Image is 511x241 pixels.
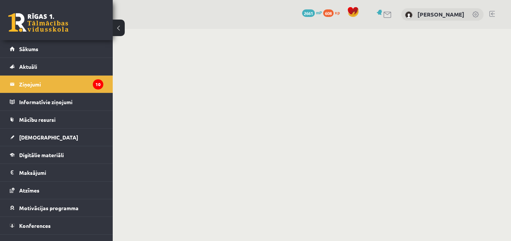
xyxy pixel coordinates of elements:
a: Konferences [10,217,103,234]
a: Maksājumi [10,164,103,181]
a: Informatīvie ziņojumi [10,93,103,111]
legend: Ziņojumi [19,76,103,93]
span: xp [335,9,340,15]
a: Motivācijas programma [10,199,103,217]
span: Aktuāli [19,63,37,70]
span: Sākums [19,45,38,52]
span: Mācību resursi [19,116,56,123]
img: Deniss Valantavičs [405,11,413,19]
legend: Informatīvie ziņojumi [19,93,103,111]
span: Atzīmes [19,187,39,194]
span: Motivācijas programma [19,205,79,211]
a: Sākums [10,40,103,58]
a: Mācību resursi [10,111,103,128]
a: Digitālie materiāli [10,146,103,164]
a: Ziņojumi10 [10,76,103,93]
span: [DEMOGRAPHIC_DATA] [19,134,78,141]
span: Digitālie materiāli [19,152,64,158]
span: 2661 [302,9,315,17]
a: 2661 mP [302,9,322,15]
span: mP [316,9,322,15]
a: Rīgas 1. Tālmācības vidusskola [8,13,68,32]
i: 10 [93,79,103,89]
a: [PERSON_NAME] [417,11,464,18]
a: Atzīmes [10,182,103,199]
span: Konferences [19,222,51,229]
a: [DEMOGRAPHIC_DATA] [10,129,103,146]
a: 608 xp [323,9,343,15]
legend: Maksājumi [19,164,103,181]
a: Aktuāli [10,58,103,75]
span: 608 [323,9,334,17]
